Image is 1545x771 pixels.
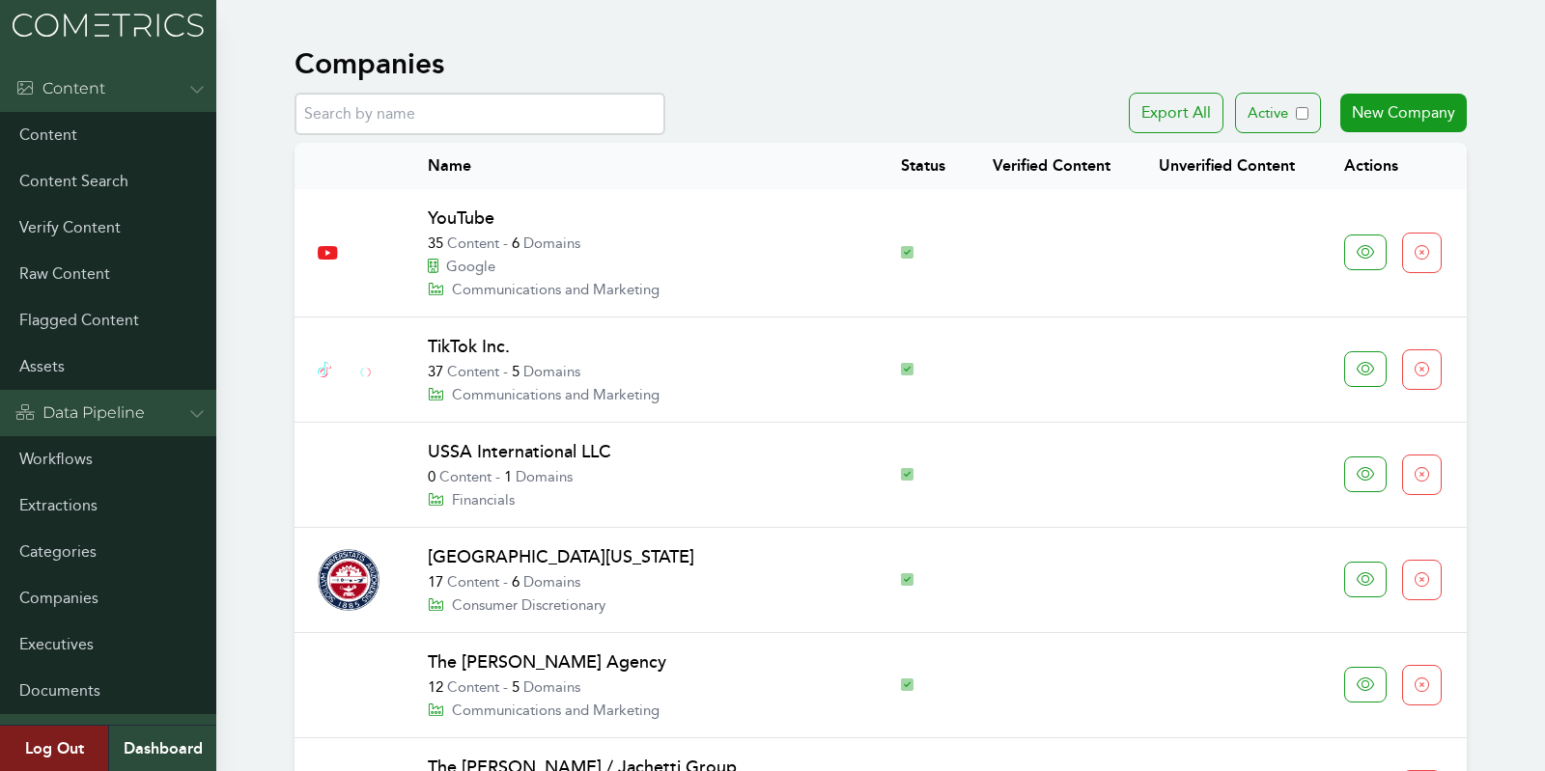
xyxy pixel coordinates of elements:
[1136,143,1320,189] th: Unverified Content
[969,143,1136,189] th: Verified Content
[318,362,379,377] img: Company Logo
[428,573,443,591] span: 17
[428,491,515,509] a: Financials
[428,570,855,593] p: Content Domains
[428,675,855,699] p: Content Domains
[1321,143,1467,189] th: Actions
[512,234,520,252] span: 6
[428,678,443,696] span: 12
[1340,94,1467,132] a: New Company
[428,441,611,462] a: USSA International LLC
[428,207,494,229] a: YouTube
[428,386,660,403] a: Communications and Marketing
[318,246,379,260] img: Company Logo
[512,573,520,591] span: 6
[15,401,145,425] div: Data Pipeline
[295,46,444,81] h1: Companies
[428,702,660,719] a: Communications and Marketing
[428,465,855,488] p: Content Domains
[512,678,520,696] span: 5
[503,678,508,696] span: -
[428,468,435,485] span: 0
[108,726,216,771] a: Dashboard
[428,651,666,673] a: The [PERSON_NAME] Agency
[318,654,379,716] img: Company Logo
[428,281,660,298] a: Communications and Marketing
[295,93,665,135] input: Search by name
[428,546,694,567] a: [GEOGRAPHIC_DATA][US_STATE]
[503,573,508,591] span: -
[318,549,379,611] img: Company Logo
[428,363,443,380] span: 37
[405,143,878,189] th: Name
[428,360,855,383] p: Content Domains
[495,468,500,485] span: -
[428,232,855,255] p: Content Domains
[428,336,510,357] a: TikTok Inc.
[428,258,495,275] a: Google
[15,77,105,100] div: Content
[503,363,508,380] span: -
[1248,101,1288,124] p: Active
[1129,93,1223,133] button: Export All
[878,143,969,189] th: Status
[428,234,443,252] span: 35
[428,596,605,614] a: Consumer Discretionary
[512,363,520,380] span: 5
[504,468,512,485] span: 1
[503,234,508,252] span: -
